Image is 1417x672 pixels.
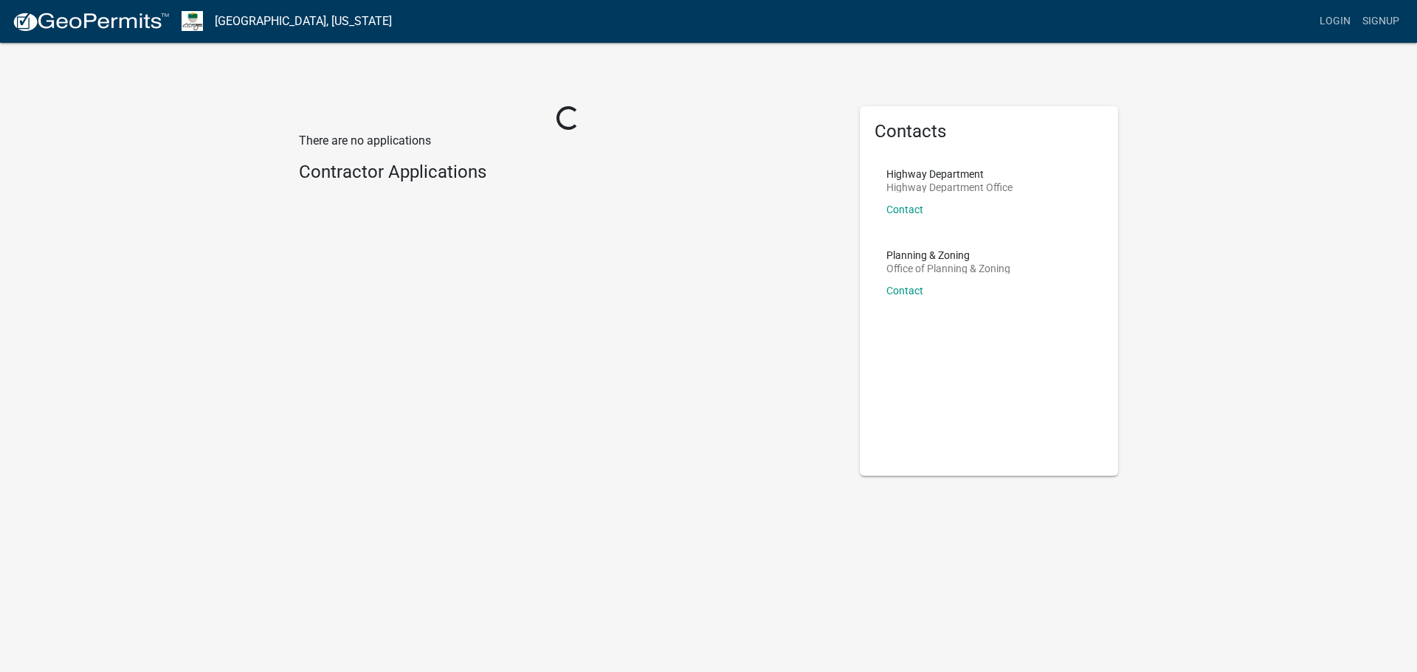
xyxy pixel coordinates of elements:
[886,285,923,297] a: Contact
[299,162,838,189] wm-workflow-list-section: Contractor Applications
[215,9,392,34] a: [GEOGRAPHIC_DATA], [US_STATE]
[1314,7,1356,35] a: Login
[886,169,1013,179] p: Highway Department
[886,263,1010,274] p: Office of Planning & Zoning
[886,182,1013,193] p: Highway Department Office
[299,162,838,183] h4: Contractor Applications
[299,132,838,150] p: There are no applications
[182,11,203,31] img: Morgan County, Indiana
[875,121,1103,142] h5: Contacts
[1356,7,1405,35] a: Signup
[886,204,923,215] a: Contact
[886,250,1010,260] p: Planning & Zoning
